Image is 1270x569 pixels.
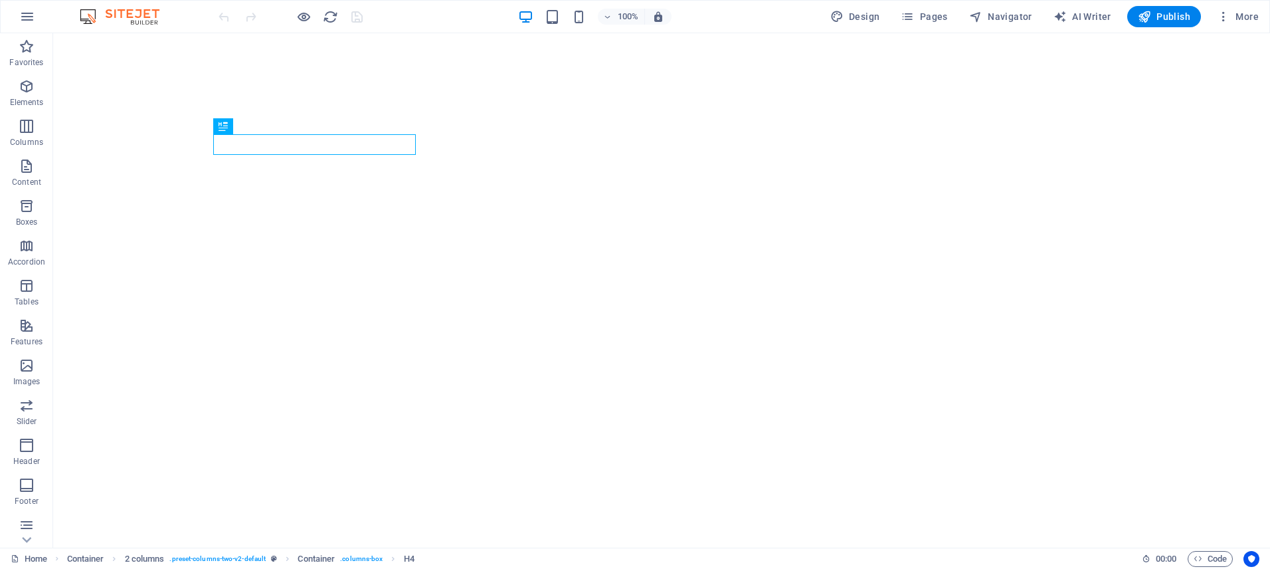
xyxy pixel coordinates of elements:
[12,177,41,187] p: Content
[964,6,1038,27] button: Navigator
[10,137,43,148] p: Columns
[296,9,312,25] button: Click here to leave preview mode and continue editing
[11,336,43,347] p: Features
[67,551,414,567] nav: breadcrumb
[16,217,38,227] p: Boxes
[1212,6,1264,27] button: More
[895,6,952,27] button: Pages
[1142,551,1177,567] h6: Session time
[9,57,43,68] p: Favorites
[322,9,338,25] button: reload
[13,456,40,467] p: Header
[67,551,104,567] span: Click to select. Double-click to edit
[1048,6,1117,27] button: AI Writer
[298,551,335,567] span: Click to select. Double-click to edit
[1243,551,1259,567] button: Usercentrics
[11,551,47,567] a: Click to cancel selection. Double-click to open Pages
[169,551,266,567] span: . preset-columns-two-v2-default
[1217,10,1259,23] span: More
[825,6,885,27] button: Design
[323,9,338,25] i: Reload page
[969,10,1032,23] span: Navigator
[1194,551,1227,567] span: Code
[598,9,645,25] button: 100%
[271,555,277,562] i: This element is a customizable preset
[15,296,39,307] p: Tables
[1156,551,1176,567] span: 00 00
[618,9,639,25] h6: 100%
[404,551,414,567] span: Click to select. Double-click to edit
[15,496,39,507] p: Footer
[125,551,165,567] span: Click to select. Double-click to edit
[652,11,664,23] i: On resize automatically adjust zoom level to fit chosen device.
[340,551,383,567] span: . columns-box
[901,10,947,23] span: Pages
[1053,10,1111,23] span: AI Writer
[8,257,45,267] p: Accordion
[10,97,44,108] p: Elements
[76,9,176,25] img: Editor Logo
[1165,554,1167,564] span: :
[830,10,880,23] span: Design
[1188,551,1233,567] button: Code
[13,376,41,387] p: Images
[1138,10,1190,23] span: Publish
[1127,6,1201,27] button: Publish
[17,416,37,427] p: Slider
